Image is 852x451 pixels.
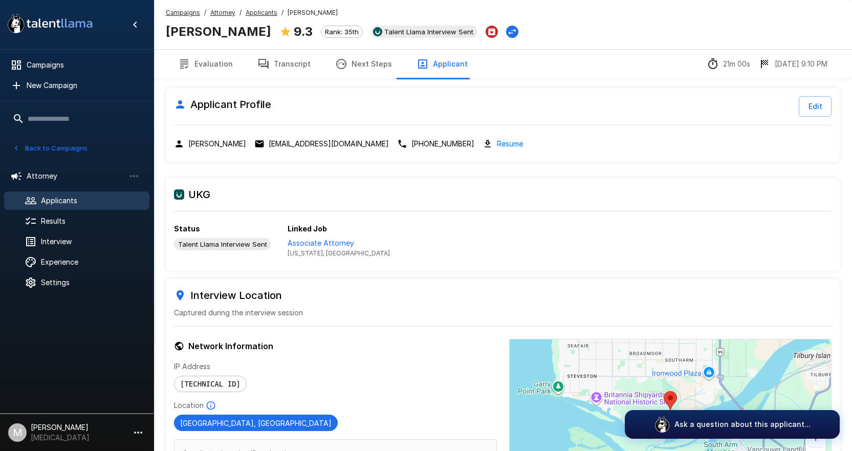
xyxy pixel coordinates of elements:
[174,308,832,318] p: Captured during the interview session
[288,238,390,248] p: Associate Attorney
[174,419,338,427] span: [GEOGRAPHIC_DATA], [GEOGRAPHIC_DATA]
[654,416,670,433] img: logo_glasses@2x.png
[174,189,184,200] img: ukg_logo.jpeg
[166,24,271,39] b: [PERSON_NAME]
[321,28,362,36] span: Rank: 35th
[707,58,750,70] div: The time between starting and completing the interview
[174,400,204,411] p: Location
[210,9,235,16] u: Attorney
[174,139,246,149] div: Click to copy
[294,24,313,39] b: 9.3
[281,8,283,18] span: /
[723,59,750,69] p: 21m 00s
[288,248,390,259] span: [US_STATE], [GEOGRAPHIC_DATA]
[625,410,840,439] button: Ask a question about this applicant...
[174,96,271,113] h6: Applicant Profile
[288,8,338,18] span: [PERSON_NAME]
[245,50,323,78] button: Transcript
[166,50,245,78] button: Evaluation
[758,58,827,70] div: The date and time when the interview was completed
[404,50,480,78] button: Applicant
[174,361,497,372] p: IP Address
[674,419,811,429] p: Ask a question about this applicant...
[206,400,216,411] svg: Based on IP Address and not guaranteed to be accurate
[174,339,497,353] h6: Network Information
[483,138,523,149] div: Download resume
[254,139,389,149] div: Click to copy
[188,139,246,149] p: [PERSON_NAME]
[371,26,477,38] div: View profile in UKG
[239,8,242,18] span: /
[174,238,271,250] div: View profile in UKG
[174,287,832,304] h6: Interview Location
[246,9,277,16] u: Applicants
[288,224,327,233] b: Linked Job
[497,138,523,149] a: Resume
[174,380,246,388] span: [TECHNICAL_ID]
[174,240,271,248] span: Talent Llama Interview Sent
[269,139,389,149] p: [EMAIL_ADDRESS][DOMAIN_NAME]
[204,8,206,18] span: /
[775,59,827,69] p: [DATE] 9:10 PM
[486,26,498,38] button: Archive Applicant
[380,28,477,36] span: Talent Llama Interview Sent
[174,224,200,233] b: Status
[397,139,474,149] div: Click to copy
[373,27,382,36] img: ukg_logo.jpeg
[288,238,390,259] a: View job in UKG
[411,139,474,149] p: [PHONE_NUMBER]
[166,9,200,16] u: Campaigns
[799,96,832,117] button: Edit
[506,26,518,38] button: Change Stage
[323,50,404,78] button: Next Steps
[174,186,832,203] h6: UKG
